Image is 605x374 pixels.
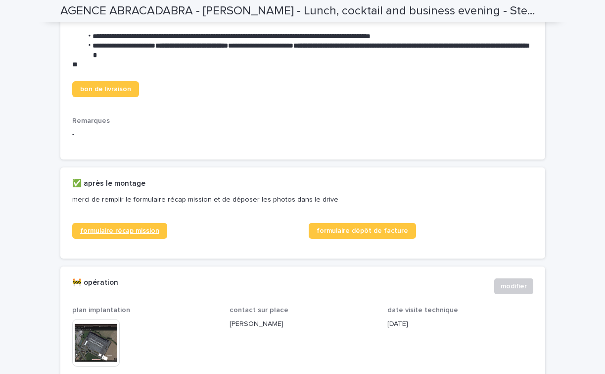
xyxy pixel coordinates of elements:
h2: 🚧 opération [72,278,118,287]
p: - [72,129,533,140]
p: [PERSON_NAME] [230,319,375,329]
span: plan implantation [72,307,130,314]
span: formulaire dépôt de facture [317,227,408,234]
span: formulaire récap mission [80,227,159,234]
p: merci de remplir le formulaire récap mission et de déposer les photos dans le drive [72,195,529,204]
p: [DATE] [387,319,533,329]
a: formulaire dépôt de facture [309,223,416,239]
span: bon de livraison [80,86,131,93]
h2: ✅ après le montage [72,179,145,188]
span: modifier [501,281,527,291]
span: Remarques [72,117,110,124]
span: contact sur place [230,307,288,314]
h2: AGENCE ABRACADABRA - Claire Devulder - Lunch, cocktail and business evening - Steenbecque [60,4,541,18]
a: bon de livraison [72,81,139,97]
a: formulaire récap mission [72,223,167,239]
button: modifier [494,278,533,294]
span: date visite technique [387,307,458,314]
